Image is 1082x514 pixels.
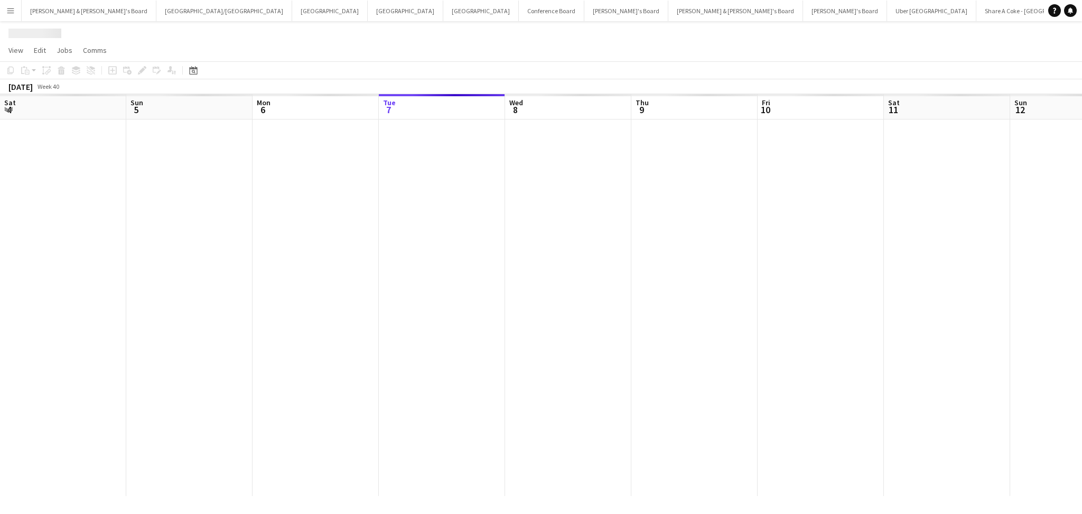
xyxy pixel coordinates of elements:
[519,1,584,21] button: Conference Board
[443,1,519,21] button: [GEOGRAPHIC_DATA]
[22,1,156,21] button: [PERSON_NAME] & [PERSON_NAME]'s Board
[803,1,887,21] button: [PERSON_NAME]'s Board
[668,1,803,21] button: [PERSON_NAME] & [PERSON_NAME]'s Board
[584,1,668,21] button: [PERSON_NAME]'s Board
[292,1,368,21] button: [GEOGRAPHIC_DATA]
[887,1,976,21] button: Uber [GEOGRAPHIC_DATA]
[156,1,292,21] button: [GEOGRAPHIC_DATA]/[GEOGRAPHIC_DATA]
[368,1,443,21] button: [GEOGRAPHIC_DATA]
